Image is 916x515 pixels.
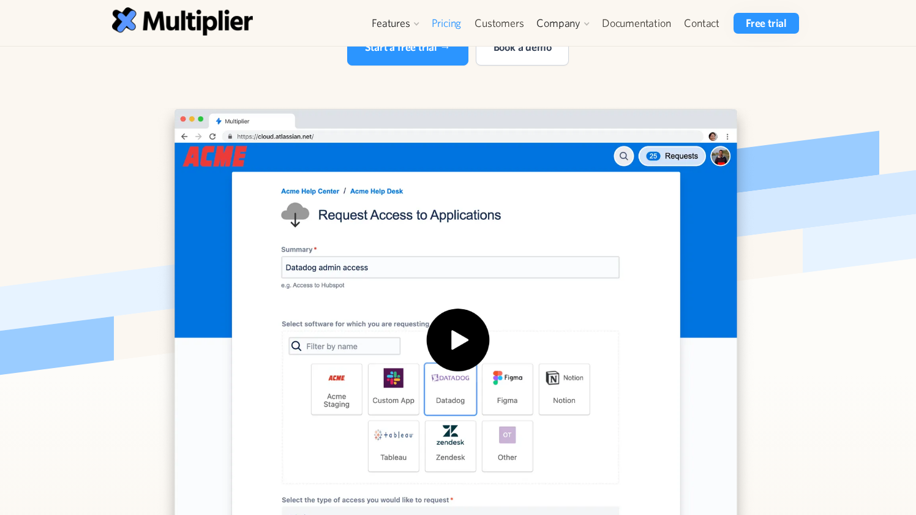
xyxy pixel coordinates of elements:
div: Features [372,16,410,31]
a: Pricing [425,13,468,34]
a: Book a demo [476,28,569,66]
div: Book a demo [494,39,552,55]
a: Customers [468,13,530,34]
div: Start a free trial → [365,39,451,55]
a: Start a free trial → [347,28,468,66]
div: Features [366,13,424,34]
img: Play icon [419,309,497,387]
div: Company [530,13,595,34]
a: Documentation [595,13,677,34]
div: Company [536,16,580,31]
a: Free trial [734,13,799,34]
a: Contact [677,13,726,34]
